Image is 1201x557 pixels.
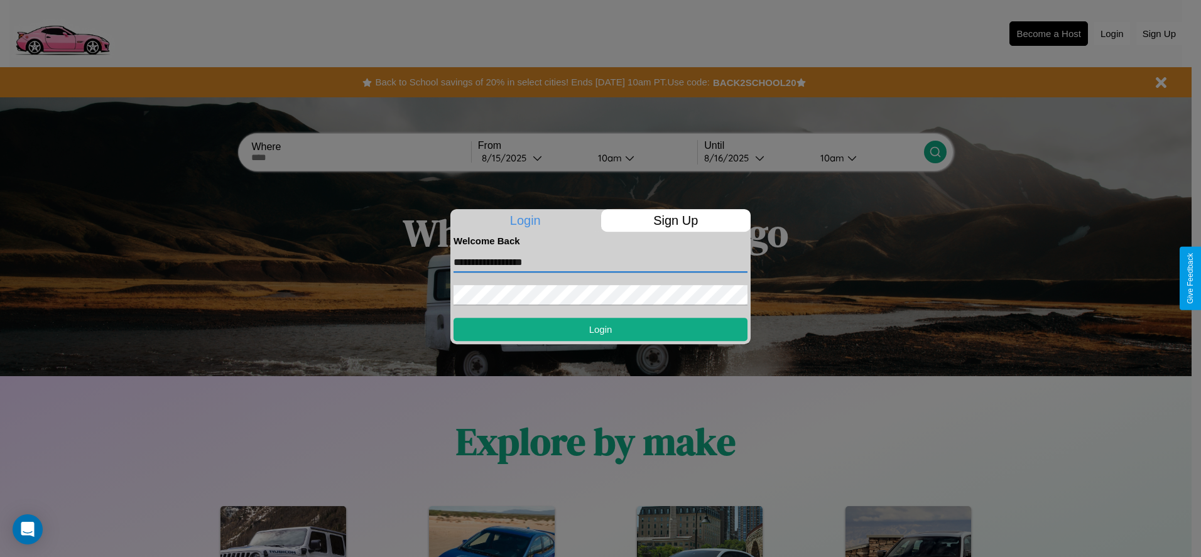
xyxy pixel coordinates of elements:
[454,235,747,246] h4: Welcome Back
[454,318,747,341] button: Login
[13,514,43,544] div: Open Intercom Messenger
[450,209,600,232] p: Login
[1186,253,1195,304] div: Give Feedback
[601,209,751,232] p: Sign Up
